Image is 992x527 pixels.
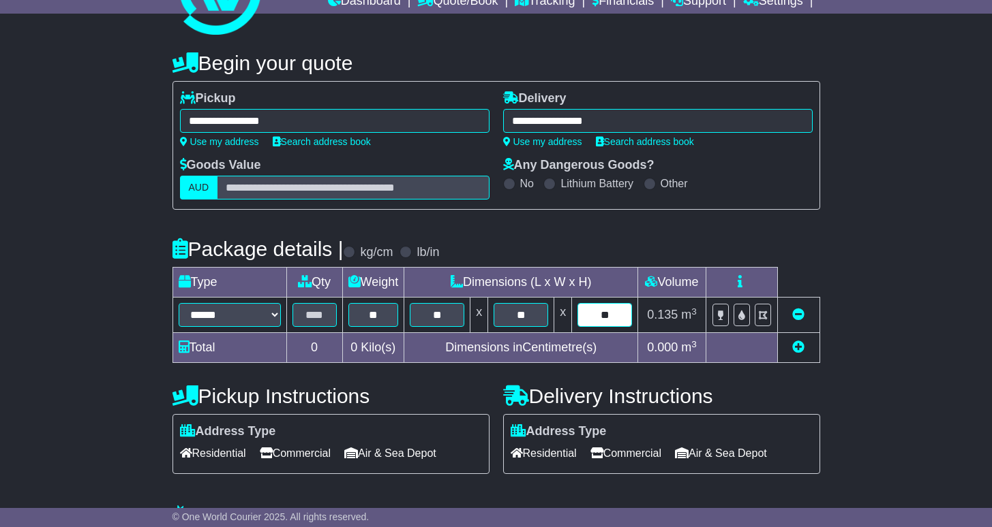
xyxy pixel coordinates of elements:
span: Air & Sea Depot [344,443,436,464]
label: No [520,177,534,190]
td: x [554,298,572,333]
td: Dimensions in Centimetre(s) [404,333,638,363]
span: © One World Courier 2025. All rights reserved. [172,511,370,522]
a: Search address book [596,136,694,147]
h4: Begin your quote [172,52,820,74]
h4: Delivery Instructions [503,385,820,407]
label: AUD [180,176,218,199]
span: 0 [350,340,357,354]
a: Search address book [273,136,371,147]
td: Type [172,268,286,298]
label: Pickup [180,91,236,106]
td: x [470,298,488,333]
h4: Package details | [172,238,344,260]
span: Commercial [590,443,661,464]
span: Residential [180,443,246,464]
a: Use my address [180,136,259,147]
label: lb/in [417,245,439,260]
span: 0.000 [647,340,678,354]
a: Remove this item [792,308,805,321]
h4: Warranty & Insurance [172,505,820,527]
span: m [681,308,697,321]
td: Qty [286,268,342,298]
td: Volume [638,268,706,298]
span: Commercial [260,443,331,464]
h4: Pickup Instructions [172,385,490,407]
label: Address Type [180,424,276,439]
label: kg/cm [360,245,393,260]
span: Residential [511,443,577,464]
label: Address Type [511,424,607,439]
span: Air & Sea Depot [675,443,767,464]
label: Other [661,177,688,190]
td: Weight [342,268,404,298]
label: Delivery [503,91,567,106]
sup: 3 [691,339,697,349]
td: Dimensions (L x W x H) [404,268,638,298]
a: Add new item [792,340,805,354]
sup: 3 [691,306,697,317]
td: Total [172,333,286,363]
label: Any Dangerous Goods? [503,158,655,173]
label: Goods Value [180,158,261,173]
span: 0.135 [647,308,678,321]
td: Kilo(s) [342,333,404,363]
a: Use my address [503,136,582,147]
td: 0 [286,333,342,363]
span: m [681,340,697,354]
label: Lithium Battery [560,177,633,190]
